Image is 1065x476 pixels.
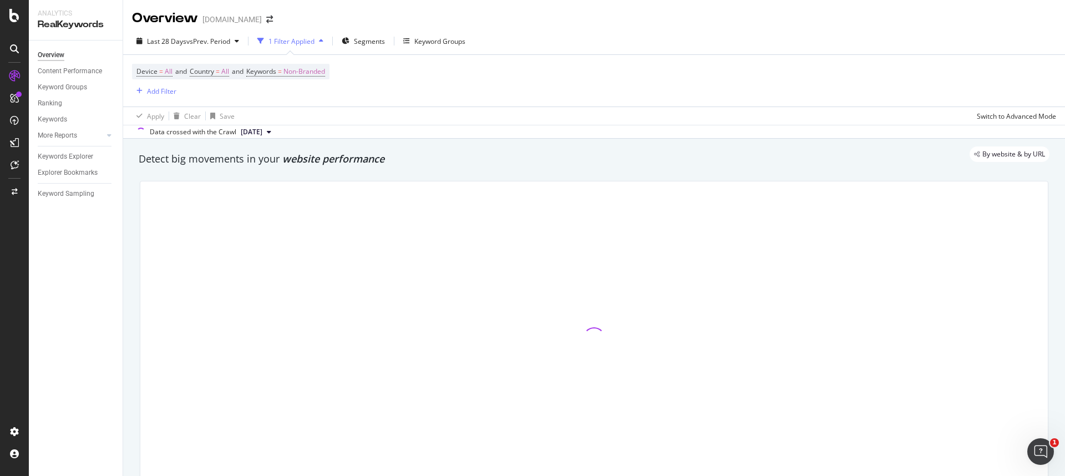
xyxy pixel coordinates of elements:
[38,82,115,93] a: Keyword Groups
[220,112,235,121] div: Save
[221,64,229,79] span: All
[399,32,470,50] button: Keyword Groups
[414,37,465,46] div: Keyword Groups
[202,14,262,25] div: [DOMAIN_NAME]
[150,127,236,137] div: Data crossed with the Crawl
[246,67,276,76] span: Keywords
[38,151,93,163] div: Keywords Explorer
[266,16,273,23] div: arrow-right-arrow-left
[38,9,114,18] div: Analytics
[1027,438,1054,465] iframe: Intercom live chat
[278,67,282,76] span: =
[165,64,173,79] span: All
[38,167,98,179] div: Explorer Bookmarks
[38,98,115,109] a: Ranking
[147,87,176,96] div: Add Filter
[132,84,176,98] button: Add Filter
[1050,438,1059,447] span: 1
[268,37,315,46] div: 1 Filter Applied
[190,67,214,76] span: Country
[169,107,201,125] button: Clear
[38,130,104,141] a: More Reports
[38,151,115,163] a: Keywords Explorer
[241,127,262,137] span: 2025 Sep. 21st
[216,67,220,76] span: =
[132,9,198,28] div: Overview
[977,112,1056,121] div: Switch to Advanced Mode
[147,112,164,121] div: Apply
[38,188,115,200] a: Keyword Sampling
[253,32,328,50] button: 1 Filter Applied
[970,146,1049,162] div: legacy label
[232,67,244,76] span: and
[972,107,1056,125] button: Switch to Advanced Mode
[186,37,230,46] span: vs Prev. Period
[147,37,186,46] span: Last 28 Days
[38,167,115,179] a: Explorer Bookmarks
[38,49,64,61] div: Overview
[38,114,67,125] div: Keywords
[38,188,94,200] div: Keyword Sampling
[38,49,115,61] a: Overview
[159,67,163,76] span: =
[982,151,1045,158] span: By website & by URL
[132,107,164,125] button: Apply
[236,125,276,139] button: [DATE]
[132,32,244,50] button: Last 28 DaysvsPrev. Period
[283,64,325,79] span: Non-Branded
[184,112,201,121] div: Clear
[38,65,102,77] div: Content Performance
[38,18,114,31] div: RealKeywords
[38,98,62,109] div: Ranking
[175,67,187,76] span: and
[337,32,389,50] button: Segments
[38,130,77,141] div: More Reports
[38,65,115,77] a: Content Performance
[354,37,385,46] span: Segments
[136,67,158,76] span: Device
[38,114,115,125] a: Keywords
[38,82,87,93] div: Keyword Groups
[206,107,235,125] button: Save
